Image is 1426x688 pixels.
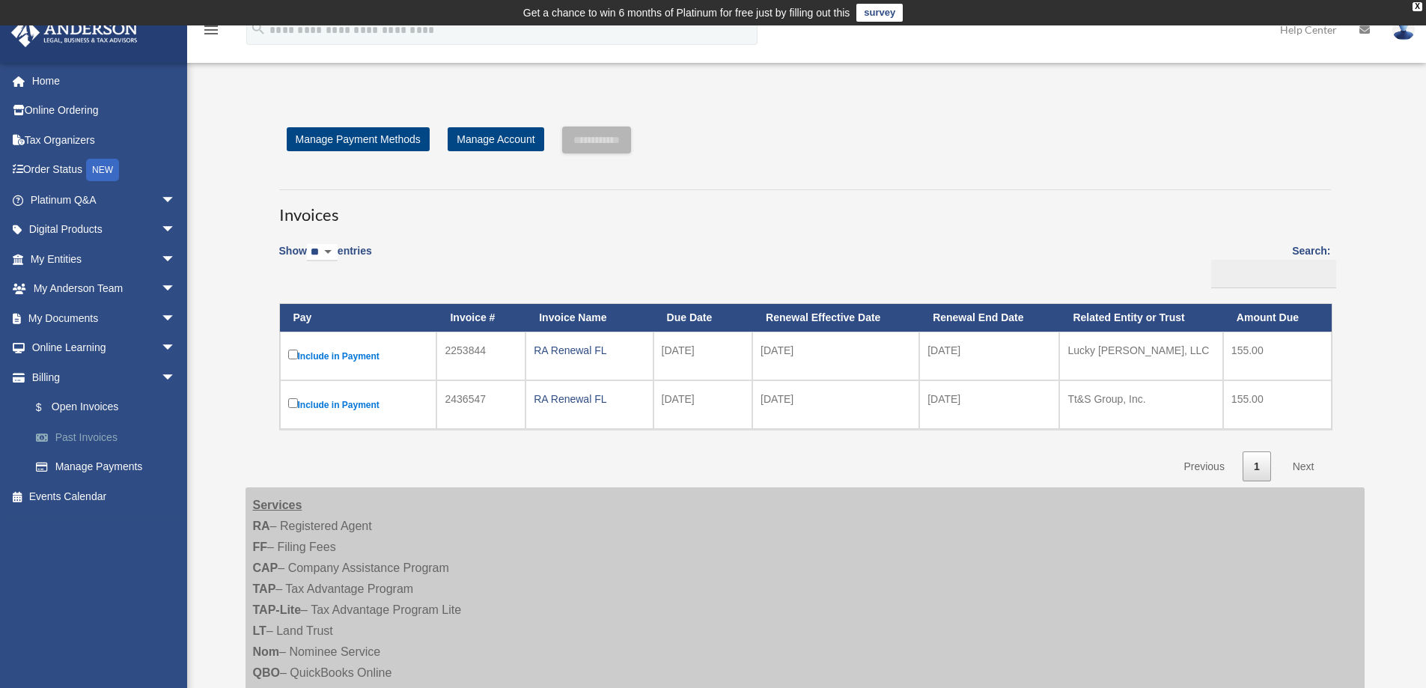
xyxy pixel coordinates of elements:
[523,4,850,22] div: Get a chance to win 6 months of Platinum for free just by filling out this
[436,332,525,380] td: 2253844
[202,26,220,39] a: menu
[279,189,1331,227] h3: Invoices
[1282,451,1326,482] a: Next
[1392,19,1415,40] img: User Pic
[1413,2,1422,11] div: close
[202,21,220,39] i: menu
[10,185,198,215] a: Platinum Q&Aarrow_drop_down
[307,244,338,261] select: Showentries
[161,303,191,334] span: arrow_drop_down
[7,18,142,47] img: Anderson Advisors Platinum Portal
[653,380,753,429] td: [DATE]
[288,398,298,408] input: Include in Payment
[752,380,919,429] td: [DATE]
[752,304,919,332] th: Renewal Effective Date: activate to sort column ascending
[919,332,1059,380] td: [DATE]
[10,155,198,186] a: Order StatusNEW
[287,127,430,151] a: Manage Payment Methods
[253,561,278,574] strong: CAP
[279,242,372,276] label: Show entries
[253,499,302,511] strong: Services
[161,215,191,246] span: arrow_drop_down
[919,380,1059,429] td: [DATE]
[10,215,198,245] a: Digital Productsarrow_drop_down
[1206,242,1331,288] label: Search:
[10,303,198,333] a: My Documentsarrow_drop_down
[250,20,266,37] i: search
[10,66,198,96] a: Home
[10,244,198,274] a: My Entitiesarrow_drop_down
[161,333,191,364] span: arrow_drop_down
[1223,304,1332,332] th: Amount Due: activate to sort column ascending
[253,645,280,658] strong: Nom
[288,395,429,414] label: Include in Payment
[1223,380,1332,429] td: 155.00
[253,541,268,553] strong: FF
[21,452,198,482] a: Manage Payments
[288,350,298,359] input: Include in Payment
[161,274,191,305] span: arrow_drop_down
[1059,304,1222,332] th: Related Entity or Trust: activate to sort column ascending
[436,380,525,429] td: 2436547
[86,159,119,181] div: NEW
[253,603,302,616] strong: TAP-Lite
[10,481,198,511] a: Events Calendar
[253,624,266,637] strong: LT
[161,244,191,275] span: arrow_drop_down
[253,582,276,595] strong: TAP
[653,332,753,380] td: [DATE]
[253,520,270,532] strong: RA
[21,422,198,452] a: Past Invoices
[253,666,280,679] strong: QBO
[1243,451,1271,482] a: 1
[534,389,645,410] div: RA Renewal FL
[10,333,198,363] a: Online Learningarrow_drop_down
[10,96,198,126] a: Online Ordering
[1211,260,1336,288] input: Search:
[436,304,525,332] th: Invoice #: activate to sort column ascending
[10,125,198,155] a: Tax Organizers
[919,304,1059,332] th: Renewal End Date: activate to sort column ascending
[448,127,543,151] a: Manage Account
[1223,332,1332,380] td: 155.00
[10,362,198,392] a: Billingarrow_drop_down
[280,304,437,332] th: Pay: activate to sort column descending
[525,304,653,332] th: Invoice Name: activate to sort column ascending
[1172,451,1235,482] a: Previous
[44,398,52,417] span: $
[534,340,645,361] div: RA Renewal FL
[856,4,903,22] a: survey
[21,392,191,423] a: $Open Invoices
[161,185,191,216] span: arrow_drop_down
[1059,332,1222,380] td: Lucky [PERSON_NAME], LLC
[10,274,198,304] a: My Anderson Teamarrow_drop_down
[288,347,429,365] label: Include in Payment
[1059,380,1222,429] td: Tt&S Group, Inc.
[161,362,191,393] span: arrow_drop_down
[752,332,919,380] td: [DATE]
[653,304,753,332] th: Due Date: activate to sort column ascending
